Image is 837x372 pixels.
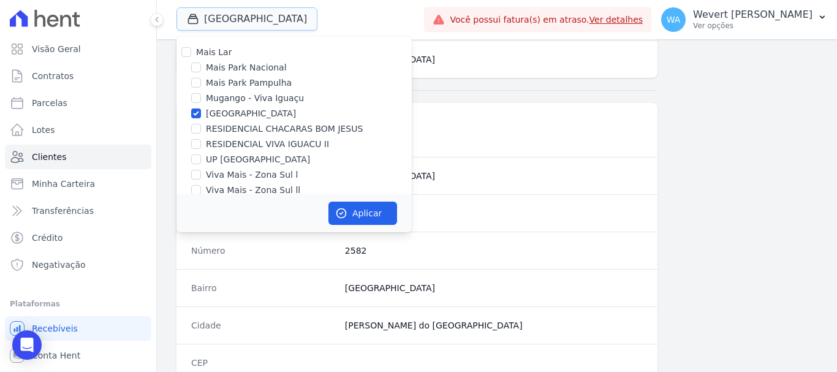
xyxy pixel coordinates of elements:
a: Negativação [5,252,151,277]
a: Conta Hent [5,343,151,368]
a: Parcelas [5,91,151,115]
dd: [GEOGRAPHIC_DATA] [345,170,643,182]
dt: Número [191,245,335,257]
span: Crédito [32,232,63,244]
label: Mugango - Viva Iguaçu [206,92,304,105]
label: UP [GEOGRAPHIC_DATA] [206,153,310,166]
span: Você possui fatura(s) em atraso. [450,13,643,26]
span: Minha Carteira [32,178,95,190]
label: Mais Lar [196,47,232,57]
p: Ver opções [693,21,812,31]
label: RESIDENCIAL CHACARAS BOM JESUS [206,123,363,135]
div: Open Intercom Messenger [12,330,42,360]
label: Viva Mais - Zona Sul l [206,169,298,181]
a: Recebíveis [5,316,151,341]
a: Contratos [5,64,151,88]
dd: [PERSON_NAME] do [GEOGRAPHIC_DATA] [345,319,643,332]
span: Negativação [32,259,86,271]
span: Visão Geral [32,43,81,55]
span: Contratos [32,70,74,82]
span: Transferências [32,205,94,217]
p: Wevert [PERSON_NAME] [693,9,812,21]
button: WA Wevert [PERSON_NAME] Ver opções [651,2,837,37]
div: Plataformas [10,297,146,311]
label: Mais Park Pampulha [206,77,292,89]
label: [GEOGRAPHIC_DATA] [206,107,296,120]
a: Minha Carteira [5,172,151,196]
span: WA [667,15,681,24]
a: Clientes [5,145,151,169]
span: Clientes [32,151,66,163]
a: Transferências [5,199,151,223]
dd: [GEOGRAPHIC_DATA] [345,53,643,66]
dd: [GEOGRAPHIC_DATA] [345,282,643,294]
button: Aplicar [328,202,397,225]
a: Lotes [5,118,151,142]
span: Conta Hent [32,349,80,362]
label: Mais Park Nacional [206,61,287,74]
button: [GEOGRAPHIC_DATA] [176,7,317,31]
label: RESIDENCIAL VIVA IGUACU II [206,138,329,151]
a: Ver detalhes [589,15,643,25]
h3: Endereço [191,115,643,130]
dd: 2582 [345,245,643,257]
dt: Bairro [191,282,335,294]
span: Parcelas [32,97,67,109]
a: Crédito [5,226,151,250]
dt: CEP [191,357,335,369]
dt: Cidade [191,319,335,332]
a: Visão Geral [5,37,151,61]
label: Viva Mais - Zona Sul ll [206,184,300,197]
span: Recebíveis [32,322,78,335]
span: Lotes [32,124,55,136]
